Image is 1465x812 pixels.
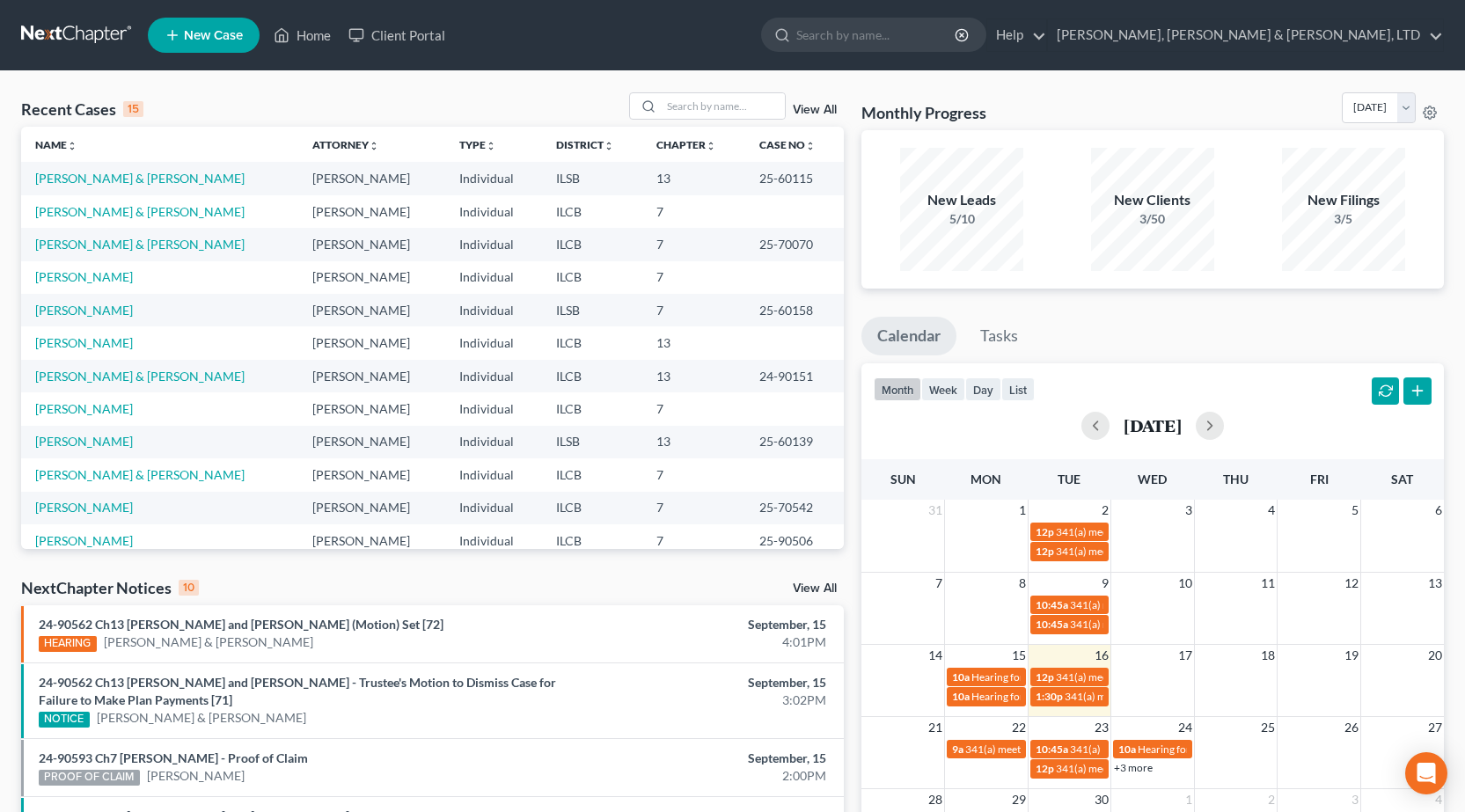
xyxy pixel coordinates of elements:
[39,617,443,632] a: 24-90562 Ch13 [PERSON_NAME] and [PERSON_NAME] (Motion) Set [72]
[1048,19,1443,51] a: [PERSON_NAME], [PERSON_NAME] & [PERSON_NAME], LTD
[35,237,245,252] a: [PERSON_NAME] & [PERSON_NAME]
[35,369,245,384] a: [PERSON_NAME] & [PERSON_NAME]
[1350,500,1360,521] span: 5
[1036,743,1068,756] span: 10:45a
[1114,761,1153,774] a: +3 more
[298,228,445,260] td: [PERSON_NAME]
[35,138,77,151] a: Nameunfold_more
[642,326,745,359] td: 13
[642,162,745,194] td: 13
[21,577,199,598] div: NextChapter Notices
[1183,789,1194,810] span: 1
[927,789,944,810] span: 28
[1091,210,1214,228] div: 3/50
[340,19,454,51] a: Client Portal
[445,195,542,228] td: Individual
[298,294,445,326] td: [PERSON_NAME]
[1036,525,1054,538] span: 12p
[1070,743,1241,756] span: 341(a) Meeting for [PERSON_NAME]
[1266,789,1277,810] span: 2
[542,360,642,392] td: ILCB
[921,377,965,401] button: week
[642,294,745,326] td: 7
[445,228,542,260] td: Individual
[1010,717,1028,738] span: 22
[1426,573,1444,594] span: 13
[971,690,1202,703] span: Hearing for [PERSON_NAME] & [PERSON_NAME]
[35,467,245,482] a: [PERSON_NAME] & [PERSON_NAME]
[1065,690,1234,703] span: 341(a) meeting for [PERSON_NAME]
[642,228,745,260] td: 7
[35,204,245,219] a: [PERSON_NAME] & [PERSON_NAME]
[445,524,542,557] td: Individual
[575,674,826,691] div: September, 15
[965,743,1228,756] span: 341(a) meeting for [PERSON_NAME] & [PERSON_NAME]
[1056,525,1226,538] span: 341(a) meeting for [PERSON_NAME]
[1001,377,1035,401] button: list
[1350,789,1360,810] span: 3
[298,195,445,228] td: [PERSON_NAME]
[965,377,1001,401] button: day
[1091,190,1214,210] div: New Clients
[542,261,642,294] td: ILCB
[1058,472,1080,486] span: Tue
[39,770,140,786] div: PROOF OF CLAIM
[265,19,340,51] a: Home
[35,269,133,284] a: [PERSON_NAME]
[35,533,133,548] a: [PERSON_NAME]
[556,138,614,151] a: Districtunfold_more
[1343,645,1360,666] span: 19
[1036,598,1068,611] span: 10:45a
[445,360,542,392] td: Individual
[1282,190,1405,210] div: New Filings
[35,303,133,318] a: [PERSON_NAME]
[445,492,542,524] td: Individual
[39,636,97,652] div: HEARING
[1343,573,1360,594] span: 12
[21,99,143,120] div: Recent Cases
[1138,472,1167,486] span: Wed
[542,524,642,557] td: ILCB
[1093,789,1110,810] span: 30
[745,162,844,194] td: 25-60115
[147,767,245,785] a: [PERSON_NAME]
[1118,743,1136,756] span: 10a
[1259,645,1277,666] span: 18
[542,228,642,260] td: ILCB
[1176,717,1194,738] span: 24
[1426,717,1444,738] span: 27
[123,101,143,117] div: 15
[745,492,844,524] td: 25-70542
[745,228,844,260] td: 25-70070
[796,18,957,51] input: Search by name...
[1036,762,1054,775] span: 12p
[445,458,542,491] td: Individual
[1433,789,1444,810] span: 4
[745,426,844,458] td: 25-60139
[184,29,243,42] span: New Case
[927,717,944,738] span: 21
[1010,645,1028,666] span: 15
[542,426,642,458] td: ILSB
[542,195,642,228] td: ILCB
[575,633,826,651] div: 4:01PM
[642,195,745,228] td: 7
[1056,670,1226,684] span: 341(a) meeting for [PERSON_NAME]
[97,709,306,727] a: [PERSON_NAME] & [PERSON_NAME]
[1056,762,1226,775] span: 341(a) meeting for [PERSON_NAME]
[445,426,542,458] td: Individual
[104,633,313,651] a: [PERSON_NAME] & [PERSON_NAME]
[575,616,826,633] div: September, 15
[542,162,642,194] td: ILSB
[575,767,826,785] div: 2:00PM
[1093,717,1110,738] span: 23
[35,335,133,350] a: [PERSON_NAME]
[35,401,133,416] a: [PERSON_NAME]
[934,573,944,594] span: 7
[964,317,1034,355] a: Tasks
[445,294,542,326] td: Individual
[642,458,745,491] td: 7
[1176,645,1194,666] span: 17
[793,582,837,595] a: View All
[1070,598,1333,611] span: 341(a) meeting for [PERSON_NAME] & [PERSON_NAME]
